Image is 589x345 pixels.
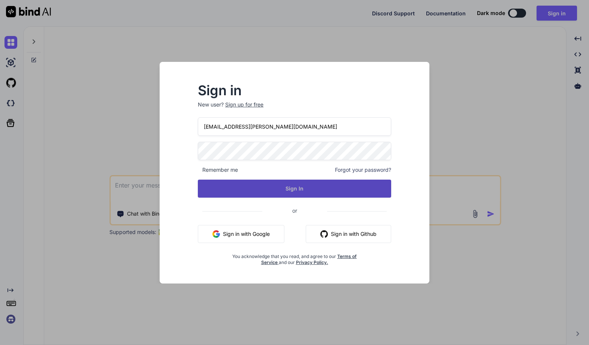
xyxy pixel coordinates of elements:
[320,230,328,238] img: github
[212,230,220,238] img: google
[230,249,359,265] div: You acknowledge that you read, and agree to our and our
[335,166,391,174] span: Forgot your password?
[225,101,263,108] div: Sign up for free
[198,117,391,136] input: Login or Email
[198,84,391,96] h2: Sign in
[262,201,327,220] span: or
[198,225,284,243] button: Sign in with Google
[198,166,238,174] span: Remember me
[261,253,357,265] a: Terms of Service
[198,180,391,198] button: Sign In
[306,225,391,243] button: Sign in with Github
[198,101,391,117] p: New user?
[296,259,328,265] a: Privacy Policy.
